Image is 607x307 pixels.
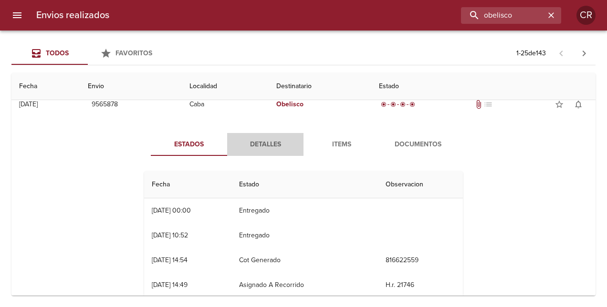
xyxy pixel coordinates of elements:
[483,100,493,109] span: No tiene pedido asociado
[92,99,118,111] span: 9565878
[80,73,182,100] th: Envio
[269,73,371,100] th: Destinatario
[516,49,546,58] p: 1 - 25 de 143
[555,100,564,109] span: star_border
[46,49,69,57] span: Todos
[574,100,583,109] span: notifications_none
[381,102,387,107] span: radio_button_checked
[151,133,456,156] div: Tabs detalle de guia
[152,206,191,215] div: [DATE] 00:00
[11,73,80,100] th: Fecha
[379,100,417,109] div: Entregado
[386,139,450,151] span: Documentos
[569,95,588,114] button: Activar notificaciones
[378,171,463,198] th: Observacion
[231,273,378,297] td: Asignado A Recorrido
[233,139,298,151] span: Detalles
[231,223,378,248] td: Entregado
[573,42,596,65] span: Pagina siguiente
[182,87,269,122] td: Caba
[152,231,188,239] div: [DATE] 10:52
[144,171,231,198] th: Fecha
[276,100,303,108] em: Obelisco
[309,139,374,151] span: Items
[19,100,38,108] div: [DATE]
[152,281,188,289] div: [DATE] 14:49
[152,256,188,264] div: [DATE] 14:54
[550,95,569,114] button: Agregar a favoritos
[231,171,378,198] th: Estado
[231,198,378,223] td: Entregado
[11,42,164,65] div: Tabs Envios
[88,96,122,113] button: 9565878
[576,6,596,25] div: Abrir información de usuario
[115,49,152,57] span: Favoritos
[6,4,29,27] button: menu
[409,102,415,107] span: radio_button_checked
[378,248,463,273] td: 816622559
[182,73,269,100] th: Localidad
[157,139,221,151] span: Estados
[371,73,596,100] th: Estado
[474,100,483,109] span: Tiene documentos adjuntos
[378,273,463,297] td: H.r. 21746
[400,102,406,107] span: radio_button_checked
[231,248,378,273] td: Cot Generado
[576,6,596,25] div: CR
[36,8,109,23] h6: Envios realizados
[461,7,545,24] input: buscar
[550,48,573,58] span: Pagina anterior
[390,102,396,107] span: radio_button_checked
